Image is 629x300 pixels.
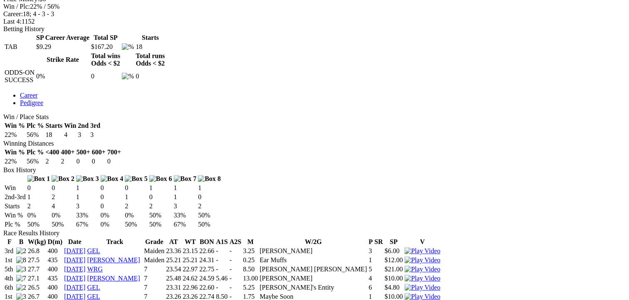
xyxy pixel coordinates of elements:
td: 4th [4,274,15,283]
td: 26.5 [27,283,47,292]
td: [PERSON_NAME]'s Entity [259,283,367,292]
a: Watch Replay on Watchdog [405,266,440,273]
img: Play Video [405,256,440,264]
img: Box 1 [27,175,50,183]
td: 0% [100,211,124,220]
td: 50% [197,211,221,220]
td: 0 [135,68,165,84]
th: AT [165,238,181,246]
td: 400 [47,265,63,273]
td: 0 [124,184,148,192]
td: 22.96 [182,283,198,292]
td: - [215,256,228,264]
td: 5 [368,265,373,273]
td: [PERSON_NAME] [259,274,367,283]
td: 23.54 [165,265,181,273]
td: 0 [197,193,221,201]
th: Date [64,238,86,246]
td: 23.31 [165,283,181,292]
td: 1 [27,193,51,201]
th: Total SP [91,34,121,42]
td: 2 [27,202,51,210]
td: 33% [76,211,99,220]
td: - [229,274,242,283]
td: 0% [36,68,90,84]
td: Win % [4,211,26,220]
td: 26.8 [27,247,47,255]
img: 8 [16,256,26,264]
td: $6.00 [384,247,403,255]
img: 3 [16,266,26,273]
div: Race Results History [3,229,626,237]
th: Win % [4,122,25,130]
th: BON [199,238,215,246]
td: 3 [76,202,99,210]
td: 5.25 [242,283,258,292]
a: WRG [87,266,103,273]
td: 0 [51,184,75,192]
a: Pedigree [20,99,43,106]
td: 22.97 [182,265,198,273]
td: 22.75 [199,265,215,273]
td: 22.60 [199,283,215,292]
th: Win % [4,148,25,156]
th: A2S [229,238,242,246]
a: Watch Replay on Watchdog [405,275,440,282]
td: 0% [124,211,148,220]
td: $9.29 [36,43,90,51]
td: 8.50 [242,265,258,273]
td: 435 [47,274,63,283]
div: Box History [3,166,626,174]
img: 7 [16,275,26,282]
a: Watch Replay on Watchdog [405,256,440,263]
img: 2 [16,247,26,255]
td: 18 [45,131,63,139]
th: <400 [45,148,59,156]
th: Total wins Odds < $2 [91,52,121,68]
a: [PERSON_NAME] [87,275,140,282]
td: 18 [135,43,165,51]
td: 1 [149,184,173,192]
th: Starts [135,34,165,42]
th: Total runs Odds < $2 [135,52,165,68]
a: Career [20,92,38,99]
a: Watch Replay on Watchdog [405,247,440,254]
td: 435 [47,256,63,264]
td: 6 [368,283,373,292]
td: 25.21 [182,256,198,264]
img: Box 4 [101,175,123,183]
img: Box 8 [198,175,221,183]
img: Box 5 [125,175,148,183]
td: 50% [197,220,221,229]
div: 22% / 56% [3,3,626,10]
th: 3rd [90,122,101,130]
td: 0 [149,193,173,201]
a: [DATE] [64,247,86,254]
td: 2 [149,202,173,210]
td: 5.46 [215,274,228,283]
td: 50% [149,220,173,229]
td: 2nd-3rd [4,193,26,201]
td: 24.59 [199,274,215,283]
td: 25.48 [165,274,181,283]
span: Win / Plc: [3,3,30,10]
td: 2 [197,202,221,210]
td: Plc % [4,220,26,229]
td: 2 [51,193,75,201]
th: Grade [144,238,165,246]
th: SP [384,238,403,246]
th: P [368,238,373,246]
td: 0 [107,157,121,166]
img: Box 6 [149,175,172,183]
td: 67% [76,220,99,229]
td: 0% [27,211,51,220]
th: F [4,238,15,246]
td: 1 [173,193,197,201]
th: SP Career Average [36,34,90,42]
td: [PERSON_NAME] [PERSON_NAME] [259,265,367,273]
td: 50% [27,220,51,229]
td: 1st [4,256,15,264]
th: A1S [215,238,228,246]
div: Betting History [3,25,626,33]
img: Box 3 [76,175,99,183]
